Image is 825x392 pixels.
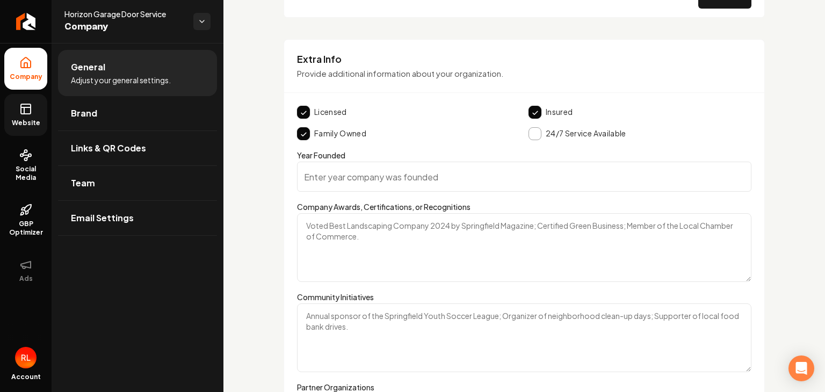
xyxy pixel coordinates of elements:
h3: Extra Info [297,53,751,66]
input: Enter year company was founded [297,162,751,192]
span: Company [64,19,185,34]
span: Ads [15,274,37,283]
label: Year Founded [297,150,345,160]
a: Email Settings [58,201,217,235]
span: Adjust your general settings. [71,75,171,85]
a: GBP Optimizer [4,195,47,245]
label: Insured [546,107,573,118]
span: Team [71,177,95,190]
span: Email Settings [71,212,134,224]
p: Provide additional information about your organization. [297,68,751,80]
label: 24/7 Service Available [546,128,626,139]
span: Brand [71,107,97,120]
a: Team [58,166,217,200]
span: Website [8,119,45,127]
a: Website [4,94,47,136]
span: Links & QR Codes [71,142,146,155]
label: Licensed [314,107,347,118]
label: Partner Organizations [297,382,374,392]
img: Ray Larson [15,347,37,368]
label: Company Awards, Certifications, or Recognitions [297,202,471,212]
div: Open Intercom Messenger [788,355,814,381]
a: Social Media [4,140,47,191]
a: Brand [58,96,217,130]
img: Rebolt Logo [16,13,36,30]
button: Ads [4,250,47,292]
span: Horizon Garage Door Service [64,9,185,19]
button: Open user button [15,347,37,368]
span: General [71,61,105,74]
a: Links & QR Codes [58,131,217,165]
label: Family Owned [314,128,366,139]
span: GBP Optimizer [4,220,47,237]
label: Community Initiatives [297,292,374,302]
span: Account [11,373,41,381]
span: Company [5,72,47,81]
span: Social Media [4,165,47,182]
